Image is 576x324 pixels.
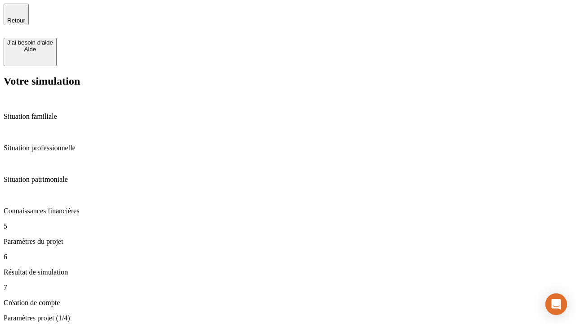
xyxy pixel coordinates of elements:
p: Résultat de simulation [4,268,572,276]
button: Retour [4,4,29,25]
p: Création de compte [4,299,572,307]
p: Paramètres du projet [4,238,572,246]
div: J’ai besoin d'aide [7,39,53,46]
p: Situation professionnelle [4,144,572,152]
h2: Votre simulation [4,75,572,87]
div: Aide [7,46,53,53]
div: Open Intercom Messenger [545,293,567,315]
p: Connaissances financières [4,207,572,215]
p: Paramètres projet (1/4) [4,314,572,322]
p: Situation patrimoniale [4,175,572,184]
p: 5 [4,222,572,230]
p: 6 [4,253,572,261]
button: J’ai besoin d'aideAide [4,38,57,66]
span: Retour [7,17,25,24]
p: Situation familiale [4,112,572,121]
p: 7 [4,283,572,292]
